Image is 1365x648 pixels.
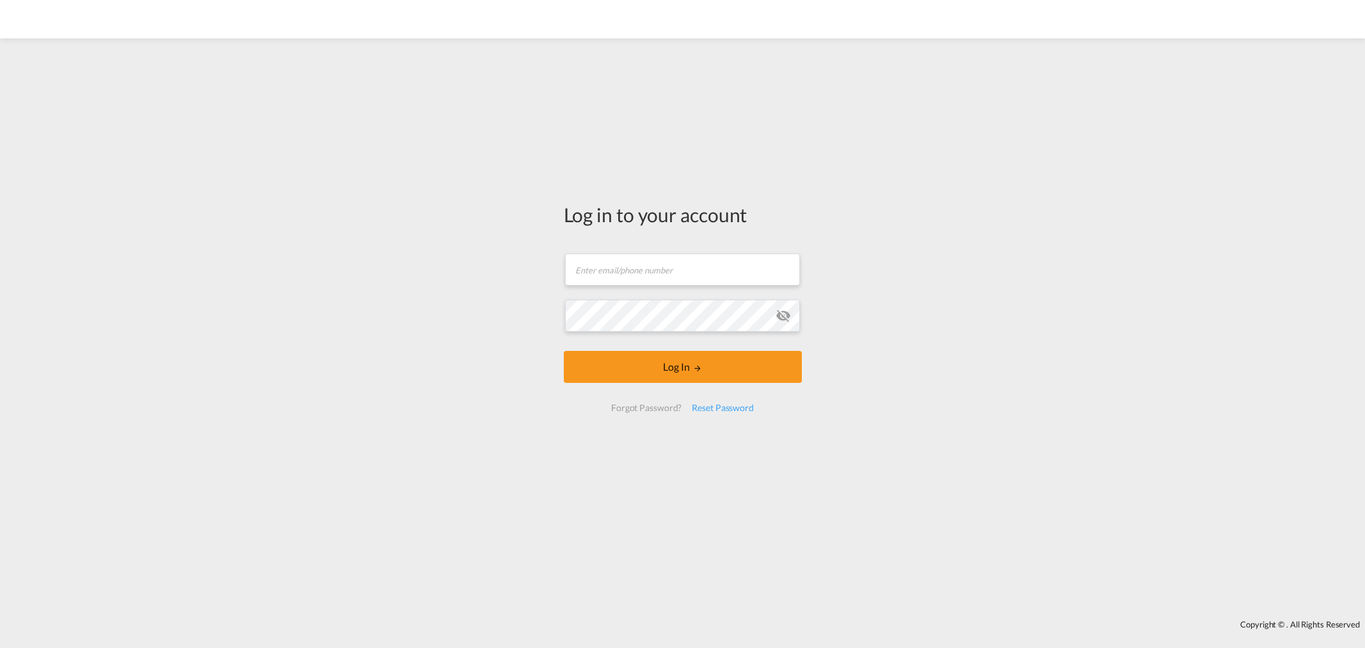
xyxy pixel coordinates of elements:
button: LOGIN [564,351,802,383]
input: Enter email/phone number [565,254,800,286]
md-icon: icon-eye-off [776,308,791,323]
div: Reset Password [687,396,759,419]
div: Forgot Password? [606,396,687,419]
div: Log in to your account [564,201,802,228]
